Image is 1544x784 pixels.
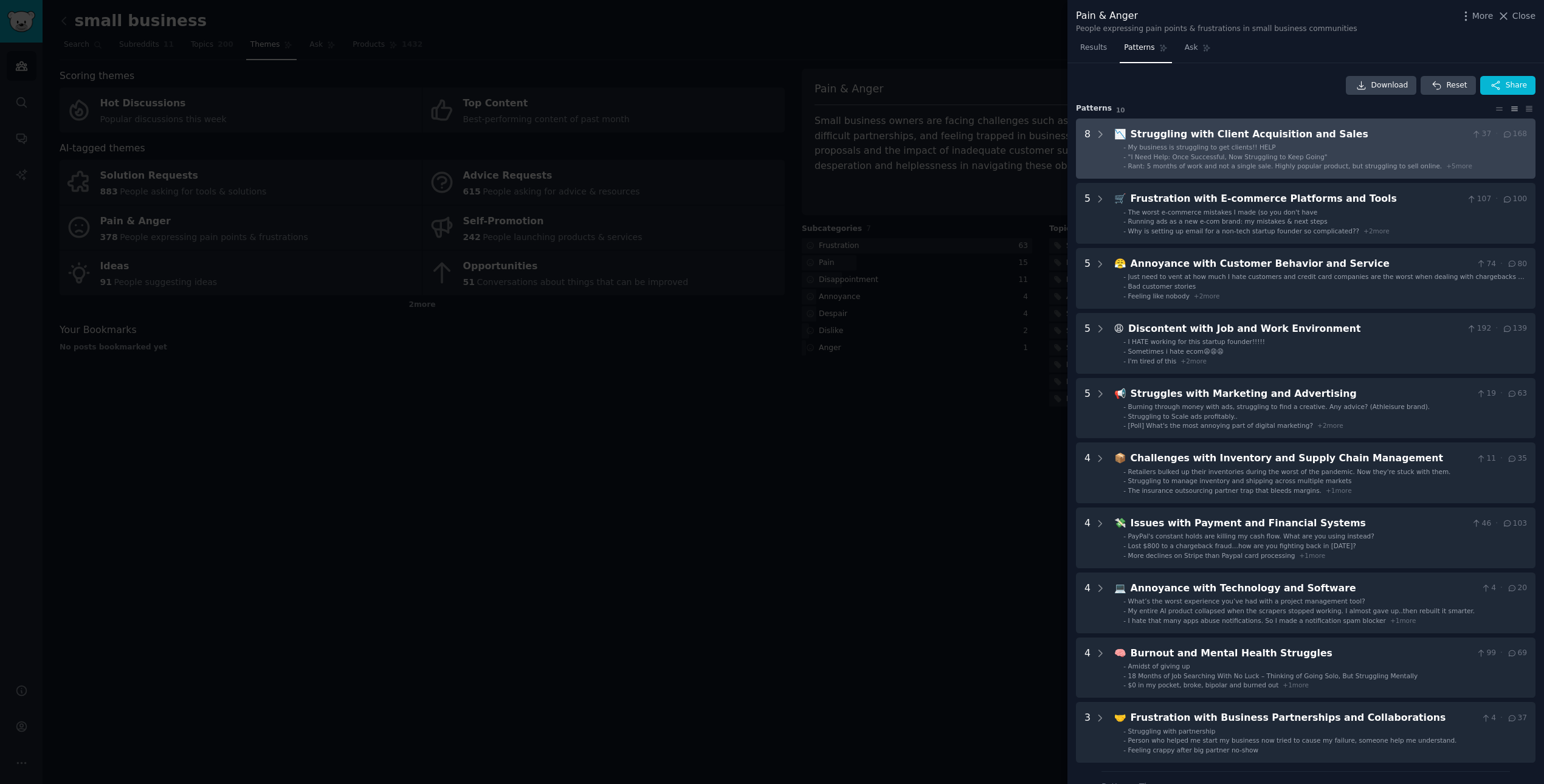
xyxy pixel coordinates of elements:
span: 😩 [1114,323,1124,334]
span: Results [1080,43,1107,53]
div: Pain & Anger [1076,9,1357,24]
span: + 1 more [1326,487,1352,494]
span: 🤝 [1114,712,1126,723]
span: Just need to vent at how much I hate customers and credit card companies are the worst when deali... [1128,273,1526,289]
span: More [1472,10,1494,22]
span: Close [1512,10,1535,22]
span: 99 [1476,648,1496,659]
span: 4 [1481,583,1496,594]
span: 80 [1507,259,1527,270]
div: - [1123,727,1126,735]
span: + 2 more [1317,422,1343,429]
span: Download [1371,80,1408,91]
span: 18 Months of Job Searching With No Luck – Thinking of Going Solo, But Struggling Mentally [1128,672,1418,679]
span: · [1495,518,1498,529]
div: - [1123,662,1126,670]
a: Download [1346,76,1417,95]
span: · [1500,259,1503,270]
span: + 1 more [1390,617,1416,624]
div: 5 [1084,322,1091,365]
span: 103 [1502,518,1527,529]
span: $0 in my pocket, broke, bipolar and burned out [1128,681,1279,689]
span: Struggling to manage inventory and shipping across multiple markets [1128,477,1352,484]
span: Feeling crappy after big partner no-show [1128,746,1259,754]
span: 19 [1476,388,1496,399]
div: 5 [1084,387,1091,430]
span: [Poll] What's the most annoying part of digital marketing? [1128,422,1314,429]
div: Struggles with Marketing and Advertising [1131,387,1472,402]
span: I hate that many apps abuse notifications. So I made a notification spam blocker [1128,617,1386,624]
div: - [1123,412,1126,421]
span: Lost $800 to a chargeback fraud…how are you fighting back in [DATE]? [1128,542,1356,549]
button: Close [1497,10,1535,22]
span: 100 [1502,194,1527,205]
span: 35 [1507,453,1527,464]
div: - [1123,616,1126,625]
span: Struggling with partnership [1128,727,1216,735]
span: + 2 more [1180,357,1207,365]
span: 📢 [1114,388,1126,399]
span: 🛒 [1114,193,1126,204]
span: 168 [1502,129,1527,140]
span: 63 [1507,388,1527,399]
div: - [1123,672,1126,680]
div: 3 [1084,710,1091,754]
span: 139 [1502,323,1527,334]
span: Patterns [1124,43,1154,53]
span: + 1 more [1283,681,1309,689]
span: · [1500,648,1503,659]
div: - [1123,208,1126,216]
span: Burning through money with ads, struggling to find a creative. Any advice? (Athleisure brand). [1128,403,1430,410]
span: 😤 [1114,258,1126,269]
div: - [1123,736,1126,744]
span: + 2 more [1194,292,1220,300]
span: Why is setting up email for a non-tech startup founder so complicated?? [1128,227,1360,235]
span: 107 [1466,194,1491,205]
div: People expressing pain points & frustrations in small business communities [1076,24,1357,35]
div: Challenges with Inventory and Supply Chain Management [1131,451,1472,466]
a: Patterns [1120,38,1171,63]
div: - [1123,347,1126,356]
span: 📉 [1114,128,1126,140]
span: 4 [1481,713,1496,724]
span: + 5 more [1446,162,1472,170]
span: Sometimes i hate ecom😩😩😩 [1128,348,1224,355]
div: - [1123,551,1126,560]
span: Retailers bulked up their inventories during the worst of the pandemic. Now they're stuck with them. [1128,468,1451,475]
span: More declines on Stripe than Paypal card processing [1128,552,1295,559]
span: 🧠 [1114,647,1126,659]
span: My entire AI product collapsed when the scrapers stopped working. I almost gave up..then rebuilt ... [1128,607,1475,614]
span: 37 [1471,129,1491,140]
span: Share [1506,80,1527,91]
span: My business is struggling to get clients!! HELP [1128,143,1276,151]
div: Frustration with E-commerce Platforms and Tools [1131,191,1463,207]
div: - [1123,467,1126,476]
button: More [1460,10,1494,22]
div: - [1123,143,1126,151]
span: + 2 more [1363,227,1390,235]
span: · [1500,713,1503,724]
div: - [1123,476,1126,485]
span: 20 [1507,583,1527,594]
span: · [1500,388,1503,399]
div: - [1123,357,1126,365]
span: Bad customer stories [1128,283,1196,290]
div: - [1123,227,1126,235]
div: 4 [1084,646,1091,690]
div: - [1123,597,1126,605]
div: Issues with Payment and Financial Systems [1131,516,1467,531]
div: - [1123,486,1126,495]
span: 💻 [1114,582,1126,594]
span: 46 [1471,518,1491,529]
div: 5 [1084,191,1091,235]
span: 192 [1466,323,1491,334]
span: PayPal's constant holds are killing my cash flow. What are you using instead? [1128,532,1374,540]
span: Pattern s [1076,103,1112,114]
div: - [1123,402,1126,411]
div: - [1123,292,1126,300]
span: Amidst of giving up [1128,662,1190,670]
span: Rant: 5 months of work and not a single sale. Highly popular product, but struggling to sell online. [1128,162,1442,170]
div: Discontent with Job and Work Environment [1128,322,1462,337]
span: · [1500,453,1503,464]
span: · [1495,129,1498,140]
